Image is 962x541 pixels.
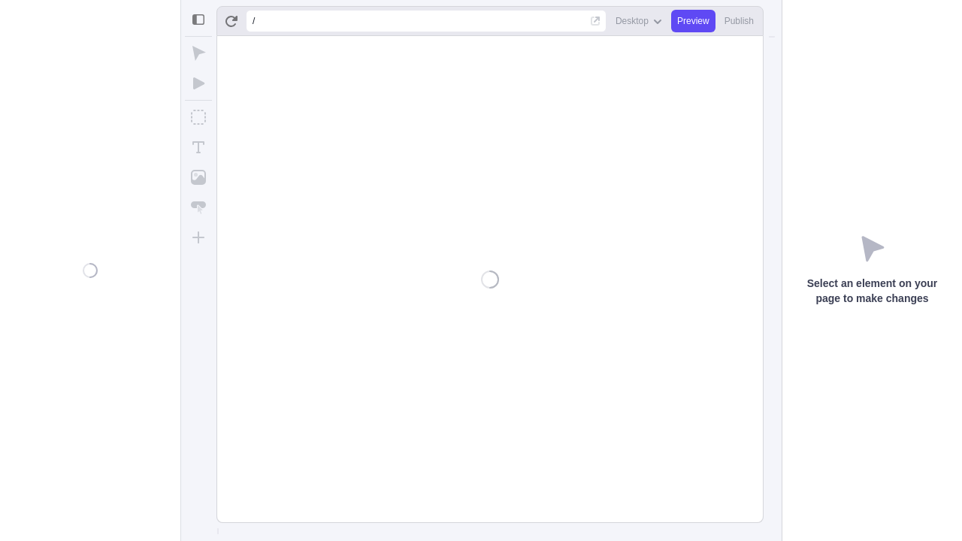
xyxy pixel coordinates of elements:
[185,104,212,131] button: Box
[782,277,962,307] p: Select an element on your page to make changes
[722,15,754,27] span: Publish
[610,15,646,27] span: Desktop
[604,10,665,32] button: Desktop
[185,194,212,221] button: Button
[253,15,256,27] div: /
[674,15,707,27] span: Preview
[185,134,212,161] button: Text
[716,10,760,32] button: Publish
[185,164,212,191] button: Image
[668,10,713,32] button: Preview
